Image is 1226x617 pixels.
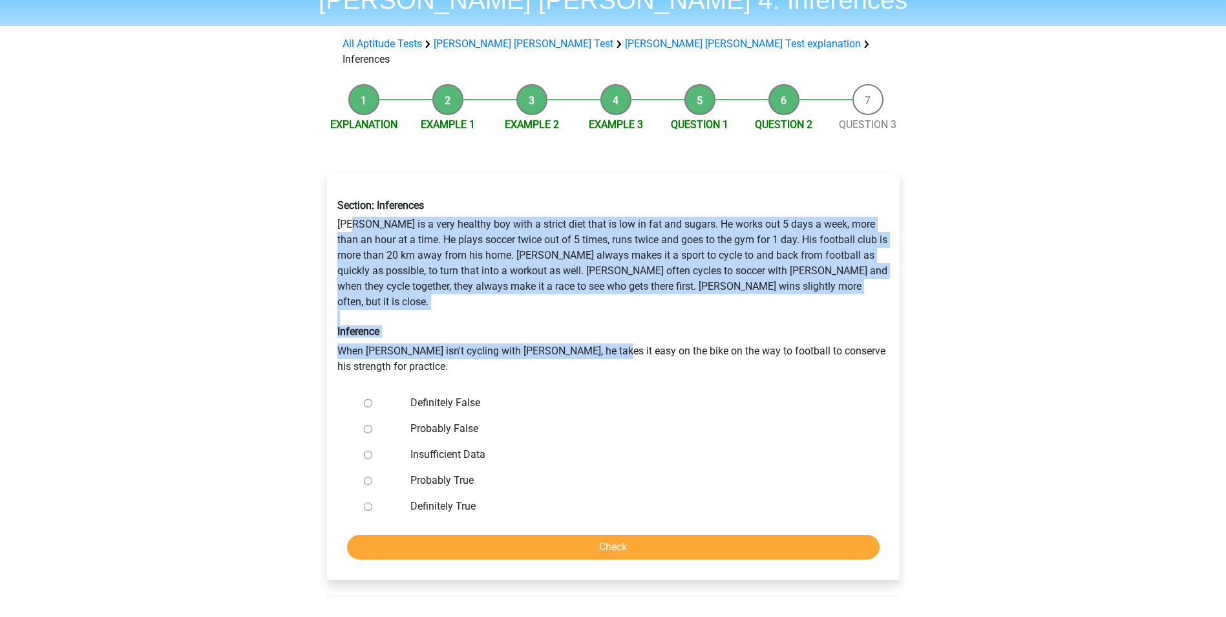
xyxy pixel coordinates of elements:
a: Example 1 [421,118,475,131]
div: Inferences [337,36,889,67]
a: Question 2 [755,118,812,131]
a: [PERSON_NAME] [PERSON_NAME] Test [434,38,613,50]
label: Definitely True [410,499,858,514]
label: Probably True [410,473,858,488]
label: Probably False [410,421,858,437]
h6: Inference [337,325,889,338]
div: [PERSON_NAME] is a very healthy boy with a strict diet that is low in fat and sugars. He works ou... [328,189,899,384]
a: [PERSON_NAME] [PERSON_NAME] Test explanation [625,38,861,50]
input: Check [347,535,880,559]
h6: Section: Inferences [337,199,889,211]
a: Example 2 [505,118,559,131]
a: Explanation [330,118,397,131]
label: Insufficient Data [410,447,858,462]
label: Definitely False [410,395,858,411]
a: Question 3 [839,118,896,131]
a: Question 1 [671,118,728,131]
a: All Aptitude Tests [343,38,422,50]
a: Example 3 [589,118,643,131]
